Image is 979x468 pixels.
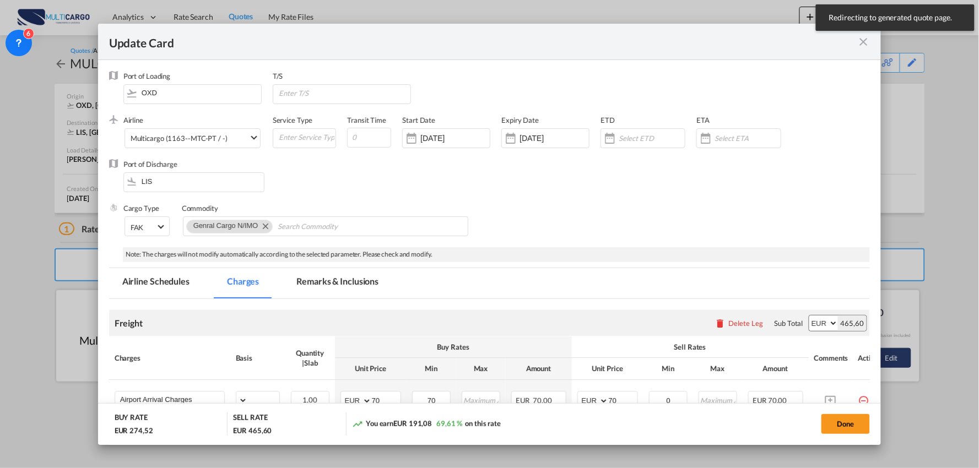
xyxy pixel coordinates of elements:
th: Min [643,358,693,379]
input: Minimum Amount [650,391,687,408]
div: Charges [115,353,225,363]
label: Airline [123,116,143,124]
md-icon: icon-close fg-AAA8AD m-0 pointer [857,35,870,48]
label: Expiry Date [501,116,539,124]
th: Action [853,336,890,379]
th: Min [407,358,456,379]
md-dialog: Update CardPort of ... [98,24,881,445]
input: Charge Name [120,391,224,408]
div: SELL RATE [233,412,267,425]
div: Buy Rates [340,342,566,352]
input: Enter Port of Discharge [129,173,264,189]
label: Service Type [273,116,312,124]
button: Remove Genral Cargo N/IMO [256,220,272,231]
div: Update Card [109,35,857,48]
div: 465,60 [838,315,867,331]
md-select: Select Cargo type: FAK [125,216,170,236]
div: Basis [236,353,280,363]
input: Enter Service Type [278,129,336,145]
span: 1,00 [302,395,317,404]
input: Maximum Amount [463,391,500,408]
div: Genral Cargo N/IMO. Press delete to remove this chip. [193,220,260,231]
md-icon: icon-delete [715,318,726,329]
span: 70,00 [768,396,787,405]
div: EUR 274,52 [115,426,153,436]
select: per_bl [236,391,247,409]
md-select: Select Airline: Multicargo (1163--MTC-PT / -) [125,128,261,148]
span: 70,00 [533,396,552,405]
input: 70 [609,391,637,408]
input: Enter Port of Loading [129,85,261,101]
input: Start Date [420,134,490,143]
div: Note: The charges will not modify automatically according to the selected parameter. Please check... [123,247,870,262]
th: Amount [506,358,572,379]
label: Port of Loading [123,72,171,80]
span: EUR 191,08 [393,419,432,428]
div: EUR 465,60 [233,426,272,436]
label: Transit Time [347,116,386,124]
span: Redirecting to generated quote page. [826,12,965,23]
th: Max [456,358,506,379]
label: Cargo Type [123,204,159,213]
th: Max [693,358,743,379]
input: Enter T/S [278,85,410,101]
span: EUR [753,396,767,405]
md-tab-item: Remarks & Inclusions [283,268,392,298]
div: Multicargo (1163--MTC-PT / -) [131,134,228,143]
md-tab-item: Charges [214,268,272,298]
button: Done [821,414,870,434]
md-tab-item: Airline Schedules [109,268,203,298]
th: Comments [809,336,853,379]
span: 69,61 % [436,419,462,428]
img: cargo.png [109,203,118,212]
md-icon: icon-trending-up [352,418,363,429]
md-pagination-wrapper: Use the left and right arrow keys to navigate between tabs [109,268,403,298]
input: Search Commodity [278,218,378,236]
div: Sell Rates [577,342,803,352]
div: Freight [115,317,143,329]
input: Maximum Amount [700,391,737,408]
div: BUY RATE [115,412,148,425]
label: T/S [273,72,283,80]
label: Commodity [182,204,218,213]
span: EUR [516,396,532,405]
md-chips-wrap: Chips container. Use arrow keys to select chips. [183,216,468,236]
div: Sub Total [775,318,803,328]
label: Port of Discharge [123,160,177,168]
label: Start Date [402,116,435,124]
th: Amount [743,358,809,379]
input: Select ETA [715,134,781,143]
input: 0 [347,128,391,148]
label: ETA [696,116,710,124]
input: Minimum Amount [413,391,450,408]
span: Genral Cargo N/IMO [193,221,258,230]
th: Unit Price [335,358,407,379]
th: Unit Price [572,358,643,379]
input: Expiry Date [520,134,589,143]
md-input-container: Airport Arrival Charges [115,391,224,408]
div: You earn on this rate [352,418,501,430]
button: Delete Leg [715,319,764,328]
md-icon: icon-minus-circle-outline red-400-fg pt-7 [858,391,869,402]
div: Delete Leg [729,319,764,328]
input: Select ETD [619,134,685,143]
div: Quantity | Slab [291,348,329,368]
div: FAK [131,223,144,232]
input: 70 [372,391,401,408]
label: ETD [601,116,615,124]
